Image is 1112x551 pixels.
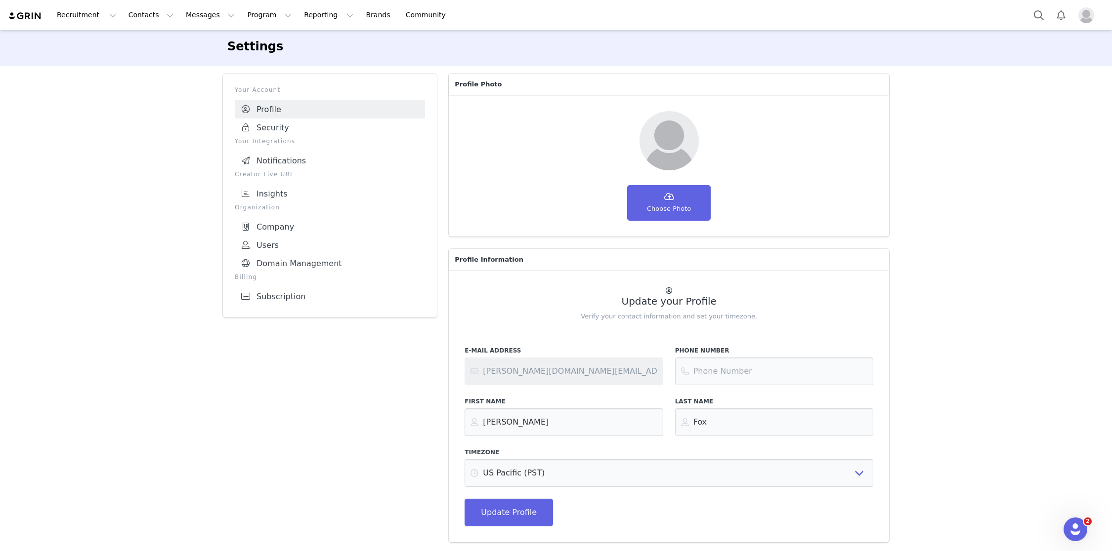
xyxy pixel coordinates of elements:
span: 2 [1084,517,1092,525]
button: Recruitment [51,4,122,26]
input: First Name [465,408,663,436]
p: Organization [235,203,425,212]
button: Profile [1072,7,1104,23]
h2: Update your Profile [465,296,873,307]
button: Reporting [298,4,359,26]
img: grin logo [8,11,43,21]
input: Phone Number [675,357,873,385]
iframe: Intercom live chat [1064,517,1087,541]
label: E-Mail Address [465,346,663,355]
label: Last Name [675,397,873,406]
a: Insights [235,185,425,203]
label: First Name [465,397,663,406]
p: Billing [235,273,425,281]
a: Notifications [235,152,425,170]
img: placeholder-profile.jpg [1078,7,1094,23]
input: Contact support or your account administrator to change your email address [465,357,663,385]
label: Phone Number [675,346,873,355]
a: Domain Management [235,254,425,273]
span: Update Profile [481,507,537,518]
button: Program [241,4,298,26]
a: Subscription [235,287,425,306]
button: Search [1028,4,1050,26]
a: Profile [235,100,425,118]
p: Verify your contact information and set your timezone. [465,312,873,321]
label: Timezone [465,448,873,457]
p: Creator Live URL [235,170,425,179]
a: Security [235,118,425,137]
select: Select Timezone [465,459,873,487]
a: Users [235,236,425,254]
p: Your Account [235,85,425,94]
span: Choose Photo [647,204,691,214]
a: Community [400,4,456,26]
input: Last Name [675,408,873,436]
a: Brands [360,4,399,26]
span: Profile Information [455,255,523,265]
button: Contacts [123,4,179,26]
span: Profile Photo [455,79,502,89]
a: Company [235,218,425,236]
button: Update Profile [465,499,553,526]
p: Your Integrations [235,137,425,146]
button: Notifications [1050,4,1072,26]
img: Your picture [640,111,699,170]
button: Messages [180,4,241,26]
